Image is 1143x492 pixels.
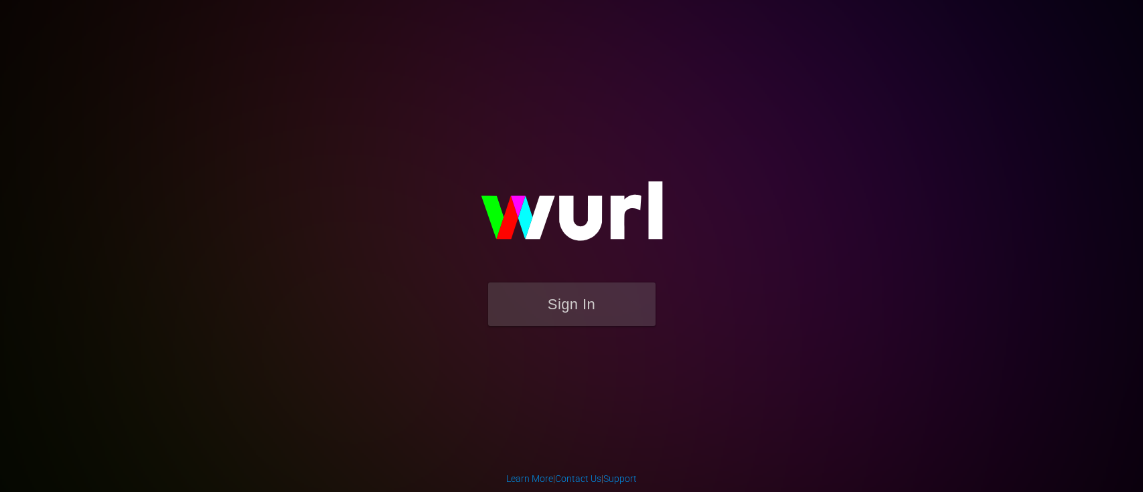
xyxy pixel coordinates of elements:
div: | | [506,472,637,485]
a: Learn More [506,473,553,484]
a: Contact Us [555,473,601,484]
img: wurl-logo-on-black-223613ac3d8ba8fe6dc639794a292ebdb59501304c7dfd60c99c58986ef67473.svg [438,153,706,282]
a: Support [603,473,637,484]
button: Sign In [488,282,656,326]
